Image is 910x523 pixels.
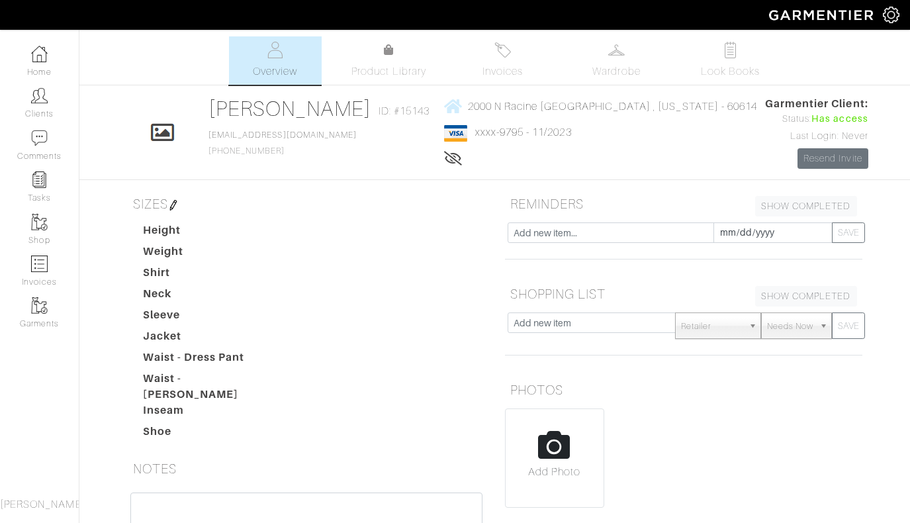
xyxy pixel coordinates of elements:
button: SAVE [832,312,865,339]
a: Look Books [684,36,777,85]
img: comment-icon-a0a6a9ef722e966f86d9cbdc48e553b5cf19dbc54f86b18d962a5391bc8f6eb6.png [31,130,48,146]
span: Needs Now [767,313,813,340]
span: Product Library [351,64,426,79]
input: Add new item... [508,222,714,243]
button: SAVE [832,222,865,243]
img: wardrobe-487a4870c1b7c33e795ec22d11cfc2ed9d08956e64fb3008fe2437562e282088.svg [608,42,625,58]
dt: Height [133,222,284,244]
dt: Waist - Dress Pant [133,350,284,371]
a: xxxx-9795 - 11/2023 [475,126,572,138]
a: Wardrobe [570,36,663,85]
a: [EMAIL_ADDRESS][DOMAIN_NAME] [208,130,357,140]
img: garments-icon-b7da505a4dc4fd61783c78ac3ca0ef83fa9d6f193b1c9dc38574b1d14d53ca28.png [31,297,48,314]
div: Last Login: Never [765,129,868,144]
a: Invoices [457,36,549,85]
span: Overview [253,64,297,79]
span: Garmentier Client: [765,96,868,112]
img: gear-icon-white-bd11855cb880d31180b6d7d6211b90ccbf57a29d726f0c71d8c61bd08dd39cc2.png [883,7,899,23]
img: dashboard-icon-dbcd8f5a0b271acd01030246c82b418ddd0df26cd7fceb0bd07c9910d44c42f6.png [31,46,48,62]
img: todo-9ac3debb85659649dc8f770b8b6100bb5dab4b48dedcbae339e5042a72dfd3cc.svg [722,42,739,58]
h5: PHOTOS [505,377,862,403]
dt: Weight [133,244,284,265]
h5: SHOPPING LIST [505,281,862,307]
input: Add new item [508,312,676,333]
span: 2000 N Racine [GEOGRAPHIC_DATA] , [US_STATE] - 60614 [468,100,758,112]
img: garments-icon-b7da505a4dc4fd61783c78ac3ca0ef83fa9d6f193b1c9dc38574b1d14d53ca28.png [31,214,48,230]
span: Has access [811,112,868,126]
dt: Sleeve [133,307,284,328]
a: SHOW COMPLETED [755,196,857,216]
dt: Jacket [133,328,284,350]
img: visa-934b35602734be37eb7d5d7e5dbcd2044c359bf20a24dc3361ca3fa54326a8a7.png [444,125,467,142]
h5: SIZES [128,191,485,217]
span: Look Books [701,64,760,79]
div: Status: [765,112,868,126]
span: Retailer [681,313,743,340]
img: basicinfo-40fd8af6dae0f16599ec9e87c0ef1c0a1fdea2edbe929e3d69a839185d80c458.svg [267,42,283,58]
span: Wardrobe [592,64,640,79]
img: clients-icon-6bae9207a08558b7cb47a8932f037763ab4055f8c8b6bfacd5dc20c3e0201464.png [31,87,48,104]
span: [PHONE_NUMBER] [208,130,357,156]
img: pen-cf24a1663064a2ec1b9c1bd2387e9de7a2fa800b781884d57f21acf72779bad2.png [168,200,179,211]
h5: REMINDERS [505,191,862,217]
h5: NOTES [128,455,485,482]
a: [PERSON_NAME] [208,97,372,120]
span: ID: #15143 [379,103,430,119]
dt: Waist - [PERSON_NAME] [133,371,284,403]
a: SHOW COMPLETED [755,286,857,307]
a: 2000 N Racine [GEOGRAPHIC_DATA] , [US_STATE] - 60614 [444,98,758,115]
dt: Shoe [133,424,284,445]
img: orders-27d20c2124de7fd6de4e0e44c1d41de31381a507db9b33961299e4e07d508b8c.svg [494,42,511,58]
span: Invoices [482,64,523,79]
a: Resend Invite [797,148,868,169]
dt: Neck [133,286,284,307]
img: garmentier-logo-header-white-b43fb05a5012e4ada735d5af1a66efaba907eab6374d6393d1fbf88cb4ef424d.png [762,3,883,26]
dt: Inseam [133,403,284,424]
a: Product Library [343,42,435,79]
a: Overview [229,36,322,85]
img: reminder-icon-8004d30b9f0a5d33ae49ab947aed9ed385cf756f9e5892f1edd6e32f2345188e.png [31,171,48,188]
dt: Shirt [133,265,284,286]
img: orders-icon-0abe47150d42831381b5fb84f609e132dff9fe21cb692f30cb5eec754e2cba89.png [31,256,48,272]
